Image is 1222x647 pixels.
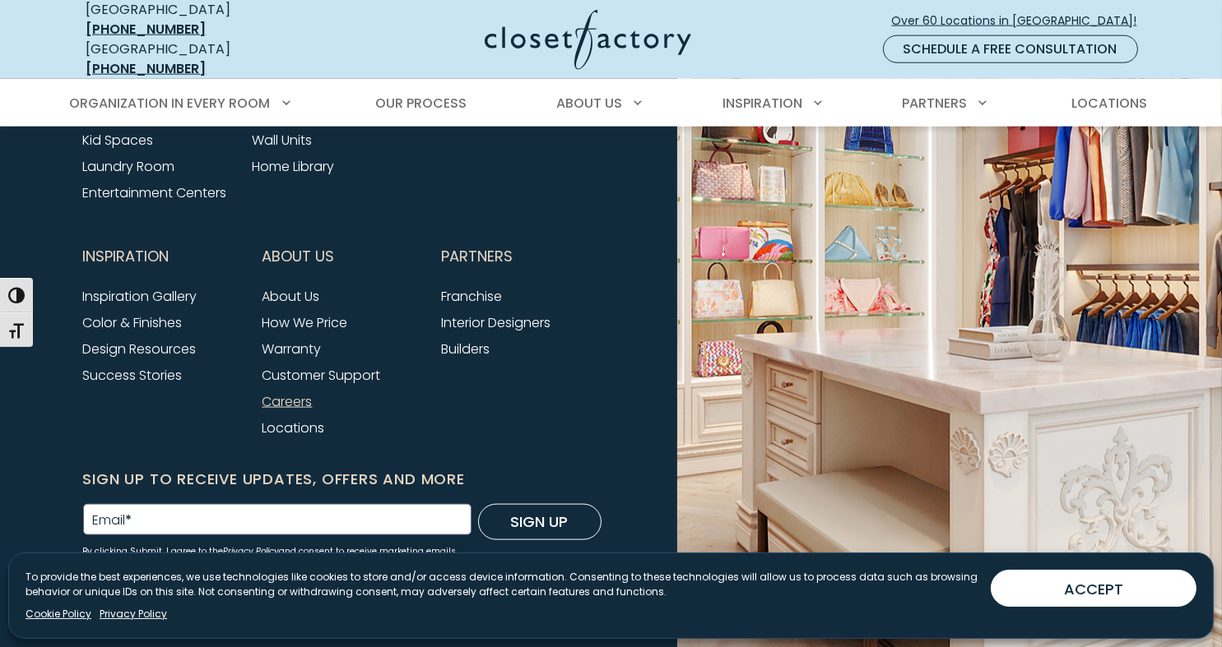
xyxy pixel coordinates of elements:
span: Locations [1071,94,1147,113]
a: Schedule a Free Consultation [883,35,1138,63]
button: Footer Subnav Button - About Us [263,236,422,277]
a: Privacy Policy [100,607,167,622]
span: Organization in Every Room [70,94,271,113]
a: Color & Finishes [83,313,183,332]
a: Careers [263,392,313,411]
a: Laundry Room [83,157,175,176]
a: Interior Designers [442,313,551,332]
span: Partners [442,236,513,277]
a: Builders [442,340,490,358]
label: Email [93,514,132,527]
div: [GEOGRAPHIC_DATA] [86,39,325,79]
a: About Us [263,287,320,306]
span: Inspiration [83,236,170,277]
h6: Sign Up to Receive Updates, Offers and More [83,468,602,491]
span: Our Process [375,94,467,113]
a: Over 60 Locations in [GEOGRAPHIC_DATA]! [891,7,1151,35]
p: To provide the best experiences, we use technologies like cookies to store and/or access device i... [26,570,978,599]
button: Footer Subnav Button - Inspiration [83,236,243,277]
span: About Us [556,94,622,113]
a: Warranty [263,340,322,358]
small: By clicking Submit, I agree to the and consent to receive marketing emails from Closet Factory. [83,547,472,566]
a: Locations [263,418,325,437]
a: Franchise [442,287,503,306]
a: Cookie Policy [26,607,91,622]
button: Sign Up [478,504,602,540]
a: Home Library [253,157,335,176]
a: How We Price [263,313,348,332]
img: Closet Factory Logo [485,10,691,70]
a: Success Stories [83,366,183,385]
nav: Primary Menu [58,81,1164,127]
a: Entertainment Centers [83,183,227,202]
span: About Us [263,236,335,277]
button: ACCEPT [991,570,1196,607]
a: Kid Spaces [83,131,154,150]
a: Inspiration Gallery [83,287,197,306]
a: Privacy Policy [224,545,280,557]
a: [PHONE_NUMBER] [86,20,207,39]
a: Design Resources [83,340,197,358]
a: Wall Units [253,131,313,150]
span: Partners [902,94,967,113]
span: Inspiration [723,94,802,113]
span: Over 60 Locations in [GEOGRAPHIC_DATA]! [892,12,1150,30]
a: Customer Support [263,366,381,385]
button: Footer Subnav Button - Partners [442,236,602,277]
a: [PHONE_NUMBER] [86,59,207,78]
